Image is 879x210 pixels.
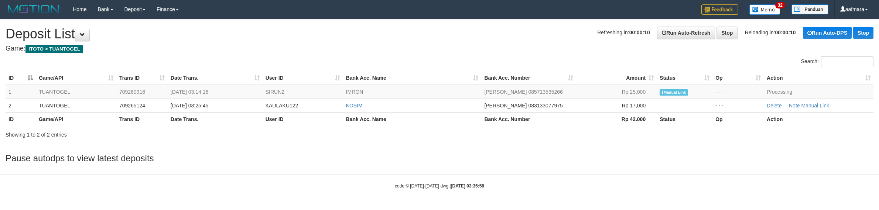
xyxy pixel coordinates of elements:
h4: Game: [6,45,873,52]
th: Game/API [36,112,116,126]
th: Bank Acc. Name [343,112,482,126]
a: Run Auto-DPS [803,27,852,39]
img: Feedback.jpg [701,4,738,15]
th: Op [712,112,764,126]
th: Bank Acc. Name: activate to sort column ascending [343,71,482,85]
span: 709260916 [119,89,145,95]
input: Search: [821,56,873,67]
th: Amount: activate to sort column ascending [576,71,657,85]
th: Trans ID [116,112,168,126]
th: Status [657,112,712,126]
span: [DATE] 03:25:45 [171,103,208,109]
img: Button%20Memo.svg [749,4,780,15]
th: Rp 42.000 [576,112,657,126]
td: TUANTOGEL [36,99,116,112]
th: Action: activate to sort column ascending [764,71,873,85]
a: Run Auto-Refresh [657,27,715,39]
td: 2 [6,99,36,112]
th: ID [6,112,36,126]
a: Manual Link [801,103,829,109]
strong: 00:00:10 [629,30,650,35]
span: [PERSON_NAME] [484,103,527,109]
span: SIRUN2 [266,89,284,95]
span: 32 [775,2,785,8]
th: User ID: activate to sort column ascending [263,71,343,85]
th: Status: activate to sort column ascending [657,71,712,85]
strong: [DATE] 03:35:58 [451,183,484,189]
img: panduan.png [791,4,828,14]
span: [PERSON_NAME] [484,89,527,95]
a: Delete [767,103,781,109]
span: ITOTO > TUANTOGEL [25,45,83,53]
h3: Pause autodps to view latest deposits [6,154,873,163]
td: Processing [764,85,873,99]
span: Manually Linked [660,89,688,96]
span: 709265124 [119,103,145,109]
td: - - - [712,99,764,112]
td: - - - [712,85,764,99]
th: Bank Acc. Number: activate to sort column ascending [481,71,576,85]
span: Refreshing in: [597,30,650,35]
span: Reloading in: [745,30,796,35]
td: 1 [6,85,36,99]
small: code © [DATE]-[DATE] dwg | [395,183,484,189]
a: IMRON [346,89,363,95]
a: Stop [853,27,873,39]
th: Action [764,112,873,126]
th: Trans ID: activate to sort column ascending [116,71,168,85]
strong: 00:00:10 [775,30,796,35]
span: KAULAKU122 [266,103,298,109]
span: Rp 25,000 [622,89,646,95]
span: [DATE] 03:14:16 [171,89,208,95]
a: KOSIM [346,103,363,109]
div: Showing 1 to 2 of 2 entries [6,128,361,138]
span: Rp 17,000 [622,103,646,109]
th: Op: activate to sort column ascending [712,71,764,85]
span: Copy 083133077975 to clipboard [528,103,562,109]
th: ID: activate to sort column descending [6,71,36,85]
th: Date Trans.: activate to sort column ascending [168,71,263,85]
a: Stop [716,27,738,39]
label: Search: [801,56,873,67]
th: Game/API: activate to sort column ascending [36,71,116,85]
th: Date Trans. [168,112,263,126]
td: TUANTOGEL [36,85,116,99]
a: Note [789,103,800,109]
h1: Deposit List [6,27,873,41]
span: Copy 085713535266 to clipboard [528,89,562,95]
img: MOTION_logo.png [6,4,62,15]
th: Bank Acc. Number [481,112,576,126]
th: User ID [263,112,343,126]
